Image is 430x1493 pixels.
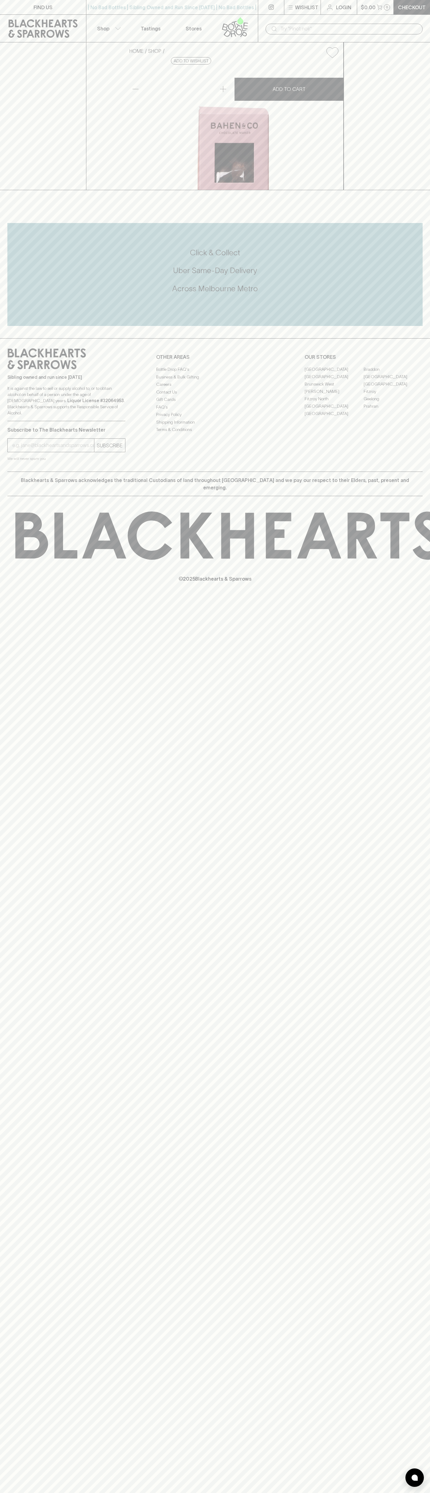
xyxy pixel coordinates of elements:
[148,48,161,54] a: SHOP
[305,366,364,373] a: [GEOGRAPHIC_DATA]
[12,441,94,450] input: e.g. jane@blackheartsandsparrows.com.au
[156,403,274,411] a: FAQ's
[364,402,423,410] a: Prahran
[364,380,423,388] a: [GEOGRAPHIC_DATA]
[129,15,172,42] a: Tastings
[12,476,418,491] p: Blackhearts & Sparrows acknowledges the traditional Custodians of land throughout [GEOGRAPHIC_DAT...
[386,6,388,9] p: 0
[364,395,423,402] a: Geelong
[156,353,274,361] p: OTHER AREAS
[156,411,274,418] a: Privacy Policy
[364,388,423,395] a: Fitzroy
[305,395,364,402] a: Fitzroy North
[129,48,144,54] a: HOME
[324,45,341,61] button: Add to wishlist
[7,426,125,433] p: Subscribe to The Blackhearts Newsletter
[305,410,364,417] a: [GEOGRAPHIC_DATA]
[7,385,125,416] p: It is against the law to sell or supply alcohol to, or to obtain alcohol on behalf of a person un...
[305,380,364,388] a: Brunswick West
[305,402,364,410] a: [GEOGRAPHIC_DATA]
[156,426,274,433] a: Terms & Conditions
[67,398,124,403] strong: Liquor License #32064953
[305,353,423,361] p: OUR STORES
[94,439,125,452] button: SUBSCRIBE
[280,24,418,34] input: Try "Pinot noir"
[156,388,274,396] a: Contact Us
[364,366,423,373] a: Braddon
[273,85,306,93] p: ADD TO CART
[172,15,215,42] a: Stores
[156,418,274,426] a: Shipping Information
[7,248,423,258] h5: Click & Collect
[7,456,125,462] p: We will never spam you
[7,265,423,276] h5: Uber Same-Day Delivery
[156,396,274,403] a: Gift Cards
[305,388,364,395] a: [PERSON_NAME]
[124,63,343,190] img: 77704.png
[7,374,125,380] p: Sibling owned and run since [DATE]
[156,366,274,373] a: Bottle Drop FAQ's
[336,4,351,11] p: Login
[295,4,318,11] p: Wishlist
[186,25,202,32] p: Stores
[398,4,426,11] p: Checkout
[97,442,123,449] p: SUBSCRIBE
[361,4,376,11] p: $0.00
[86,15,129,42] button: Shop
[412,1475,418,1481] img: bubble-icon
[156,381,274,388] a: Careers
[156,373,274,381] a: Business & Bulk Gifting
[7,284,423,294] h5: Across Melbourne Metro
[141,25,160,32] p: Tastings
[305,373,364,380] a: [GEOGRAPHIC_DATA]
[7,223,423,326] div: Call to action block
[97,25,109,32] p: Shop
[364,373,423,380] a: [GEOGRAPHIC_DATA]
[235,78,344,101] button: ADD TO CART
[171,57,211,65] button: Add to wishlist
[34,4,53,11] p: FIND US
